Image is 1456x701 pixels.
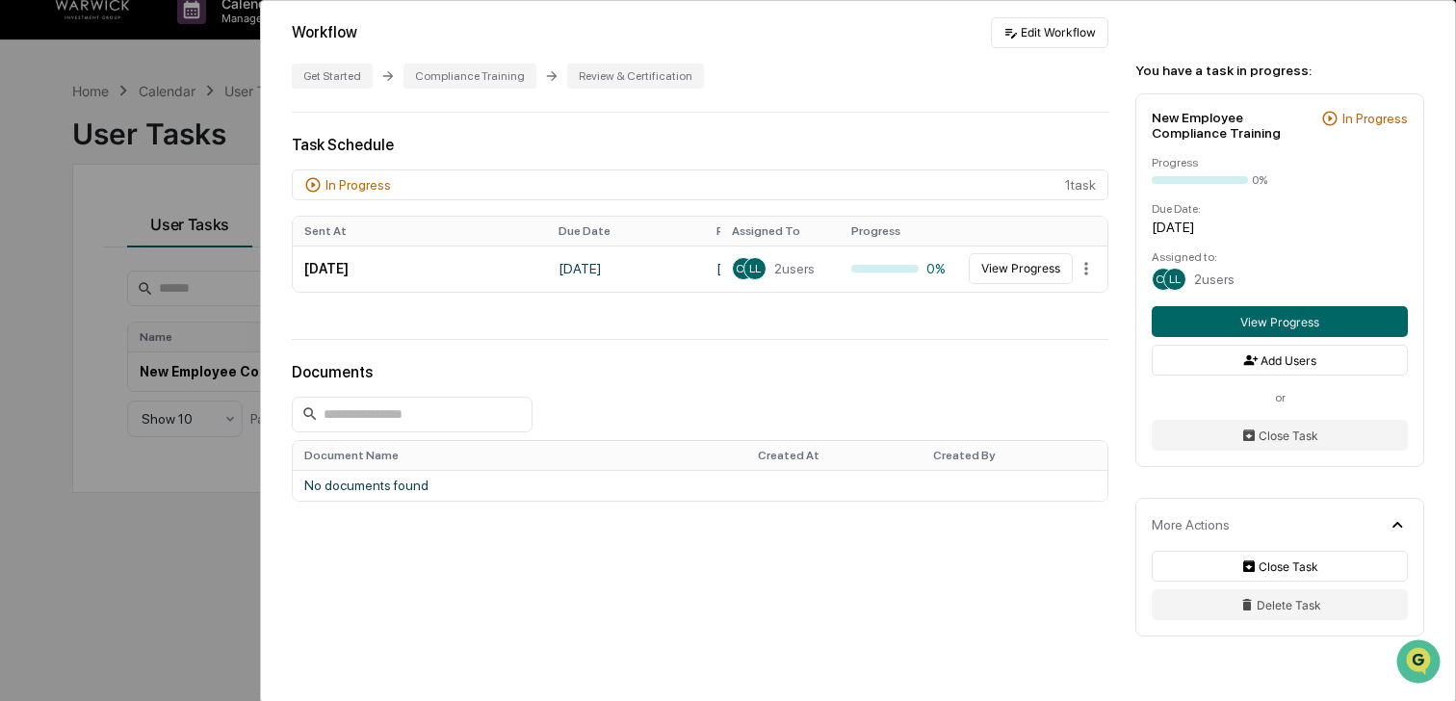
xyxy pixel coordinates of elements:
[1169,273,1181,286] span: LL
[1152,306,1408,337] button: View Progress
[1194,272,1235,287] span: 2 users
[19,40,351,71] p: How can we help?
[132,235,247,270] a: 🗄️Attestations
[293,246,547,292] td: [DATE]
[39,279,121,299] span: Data Lookup
[327,153,351,176] button: Start new chat
[1394,637,1446,689] iframe: Open customer support
[19,281,35,297] div: 🔎
[1156,273,1171,286] span: CS
[705,217,720,246] th: Reporting Date
[140,245,155,260] div: 🗄️
[1342,111,1408,126] div: In Progress
[12,235,132,270] a: 🖐️Preclearance
[1152,156,1408,169] div: Progress
[292,136,1108,154] div: Task Schedule
[705,246,720,292] td: [DATE] - [DATE]
[840,217,959,246] th: Progress
[991,17,1108,48] button: Edit Workflow
[969,253,1073,284] button: View Progress
[325,177,391,193] div: In Progress
[749,262,761,275] span: LL
[65,147,316,167] div: Start new chat
[293,441,746,470] th: Document Name
[1152,589,1408,620] button: Delete Task
[547,217,705,246] th: Due Date
[1152,202,1408,216] div: Due Date:
[1152,110,1313,141] div: New Employee Compliance Training
[65,167,244,182] div: We're available if you need us!
[19,245,35,260] div: 🖐️
[1152,391,1408,404] div: or
[1152,220,1408,235] div: [DATE]
[293,470,1107,501] td: No documents found
[736,262,751,275] span: CS
[159,243,239,262] span: Attestations
[292,23,357,41] div: Workflow
[547,246,705,292] td: [DATE]
[922,441,1107,470] th: Created By
[1152,250,1408,264] div: Assigned to:
[746,441,922,470] th: Created At
[39,243,124,262] span: Preclearance
[720,217,840,246] th: Assigned To
[1252,173,1267,187] div: 0%
[851,261,948,276] div: 0%
[192,326,233,341] span: Pylon
[136,325,233,341] a: Powered byPylon
[1152,517,1230,532] div: More Actions
[292,64,373,89] div: Get Started
[19,147,54,182] img: 1746055101610-c473b297-6a78-478c-a979-82029cc54cd1
[774,261,815,276] span: 2 users
[1135,63,1424,78] div: You have a task in progress:
[292,169,1108,200] div: 1 task
[293,217,547,246] th: Sent At
[1152,551,1408,582] button: Close Task
[403,64,536,89] div: Compliance Training
[292,363,1108,381] div: Documents
[1152,345,1408,376] button: Add Users
[12,272,129,306] a: 🔎Data Lookup
[1152,420,1408,451] button: Close Task
[567,64,704,89] div: Review & Certification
